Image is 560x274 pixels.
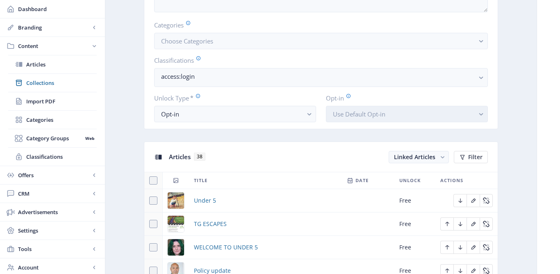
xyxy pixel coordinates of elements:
a: Collections [8,74,97,92]
label: Unlock Type [154,94,310,103]
button: access:login [154,68,488,87]
span: Dashboard [18,5,98,13]
label: Classifications [154,56,481,65]
a: Classifications [8,148,97,166]
span: Settings [18,226,90,235]
span: Date [355,176,369,185]
span: Unlock [399,176,421,185]
span: Title [194,176,207,185]
a: Edit page [440,243,453,251]
a: Edit page [480,219,493,227]
span: Actions [440,176,463,185]
img: img_1-1.jpg [168,192,184,209]
div: Opt-in [161,109,303,119]
a: Import PDF [8,92,97,110]
button: Choose Categories [154,33,488,49]
span: Branding [18,23,90,32]
a: Edit page [453,219,467,227]
span: Import PDF [26,97,97,105]
label: Categories [154,21,481,30]
img: img_3-2.jpg [168,239,184,256]
nb-badge: Web [82,134,97,142]
span: Account [18,263,90,272]
span: Tools [18,245,90,253]
a: Edit page [453,196,467,204]
a: Edit page [480,243,493,251]
span: Use Default Opt-in [333,110,385,118]
a: Edit page [480,196,493,204]
span: Filter [468,154,483,160]
a: Edit page [453,243,467,251]
td: Free [394,236,435,259]
span: Linked Articles [394,153,435,161]
span: Classifications [26,153,97,161]
a: Category GroupsWeb [8,129,97,147]
a: Edit page [467,219,480,227]
a: WELCOME TO UNDER 5 [194,242,258,252]
button: Linked Articles [389,151,449,163]
span: Articles [26,60,97,68]
a: Under 5 [194,196,216,205]
span: CRM [18,190,90,198]
a: Edit page [440,219,453,227]
span: Advertisements [18,208,90,216]
span: Articles [169,153,191,161]
a: Articles [8,55,97,73]
span: Categories [26,116,97,124]
a: Categories [8,111,97,129]
a: Edit page [467,243,480,251]
img: img_2-1.jpg [168,216,184,232]
span: Content [18,42,90,50]
label: Opt-in [326,94,481,103]
button: Filter [454,151,488,163]
span: Offers [18,171,90,179]
a: TG ESCAPES [194,219,227,229]
button: Use Default Opt-in [326,106,488,122]
a: Edit page [467,196,480,204]
span: Category Groups [26,134,82,142]
span: Collections [26,79,97,87]
span: 38 [194,153,205,161]
td: Free [394,212,435,236]
nb-select-label: access:login [161,71,474,81]
td: Free [394,189,435,212]
span: Choose Categories [161,37,213,45]
button: Opt-in [154,106,316,122]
